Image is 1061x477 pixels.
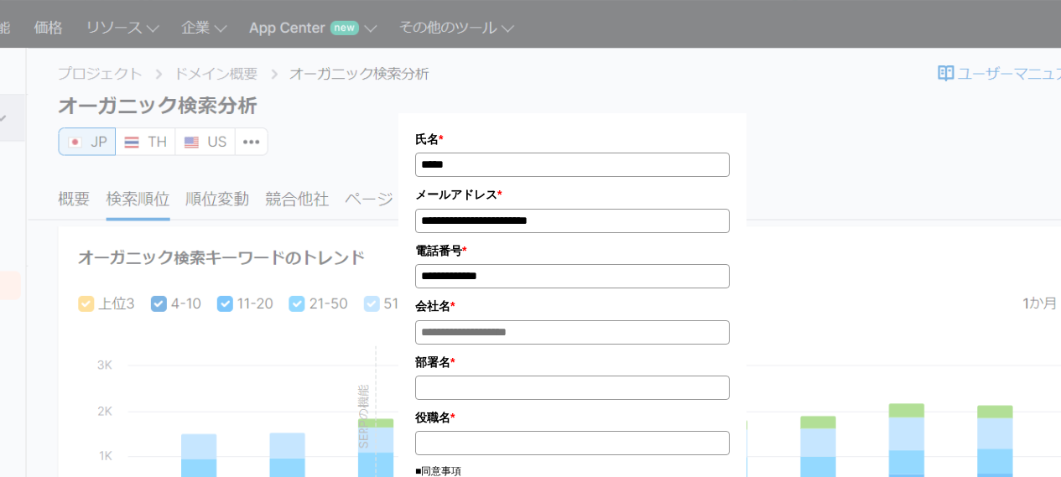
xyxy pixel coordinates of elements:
[415,241,730,260] label: 電話番号
[415,185,730,204] label: メールアドレス
[415,297,730,315] label: 会社名
[415,130,730,148] label: 氏名
[415,353,730,371] label: 部署名
[415,408,730,427] label: 役職名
